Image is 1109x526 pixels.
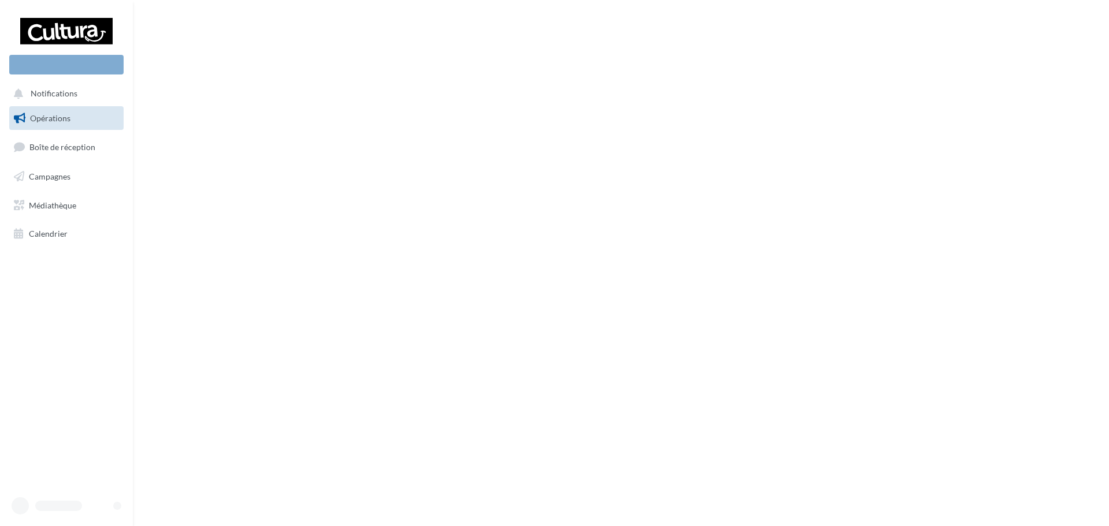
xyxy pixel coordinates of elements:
a: Calendrier [7,222,126,246]
div: Nouvelle campagne [9,55,124,74]
span: Opérations [30,113,70,123]
span: Campagnes [29,171,70,181]
span: Calendrier [29,229,68,238]
a: Médiathèque [7,193,126,218]
a: Opérations [7,106,126,130]
span: Boîte de réception [29,142,95,152]
span: Médiathèque [29,200,76,210]
a: Boîte de réception [7,135,126,159]
a: Campagnes [7,165,126,189]
span: Notifications [31,89,77,99]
